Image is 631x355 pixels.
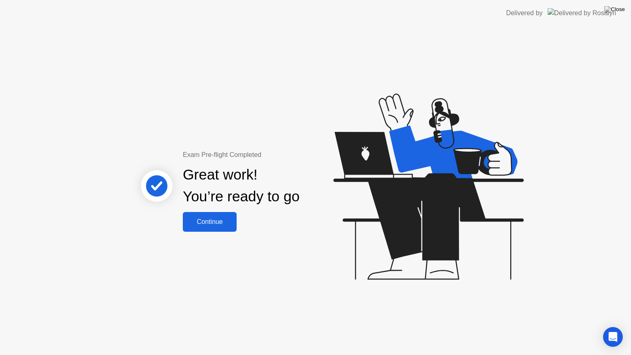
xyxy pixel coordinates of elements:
[183,164,299,207] div: Great work! You’re ready to go
[506,8,543,18] div: Delivered by
[183,212,237,232] button: Continue
[604,6,625,13] img: Close
[548,8,616,18] img: Delivered by Rosalyn
[603,327,623,347] div: Open Intercom Messenger
[185,218,234,226] div: Continue
[183,150,352,160] div: Exam Pre-flight Completed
